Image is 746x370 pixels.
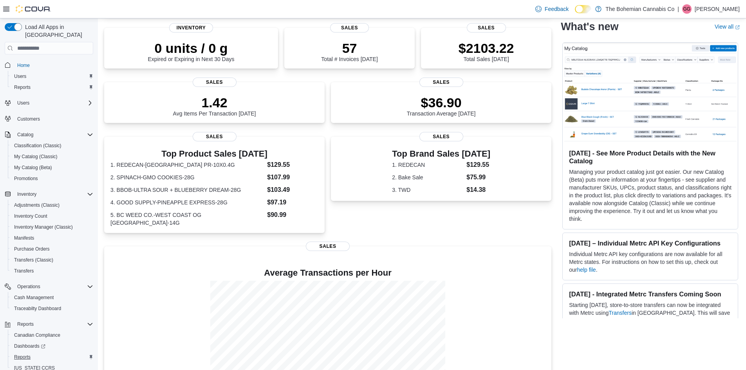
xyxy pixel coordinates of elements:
[14,98,93,108] span: Users
[14,143,61,149] span: Classification (Classic)
[11,266,37,276] a: Transfers
[695,4,740,14] p: [PERSON_NAME]
[14,235,34,241] span: Manifests
[17,62,30,69] span: Home
[735,25,740,29] svg: External link
[110,199,264,206] dt: 4. GOOD SUPPLY-PINEAPPLE EXPRESS-28G
[14,305,61,312] span: Traceabilty Dashboard
[11,163,55,172] a: My Catalog (Beta)
[110,173,264,181] dt: 2. SPINACH-GMO COOKIES-28G
[14,319,93,329] span: Reports
[2,281,96,292] button: Operations
[11,244,53,254] a: Purchase Orders
[14,282,93,291] span: Operations
[11,141,93,150] span: Classification (Classic)
[545,5,569,13] span: Feedback
[407,95,476,117] div: Transaction Average [DATE]
[8,244,96,254] button: Purchase Orders
[17,191,36,197] span: Inventory
[8,341,96,352] a: Dashboards
[11,222,93,232] span: Inventory Manager (Classic)
[14,114,43,124] a: Customers
[321,40,378,56] p: 57
[14,268,34,274] span: Transfers
[8,254,96,265] button: Transfers (Classic)
[110,149,318,159] h3: Top Product Sales [DATE]
[11,174,93,183] span: Promotions
[569,290,732,298] h3: [DATE] - Integrated Metrc Transfers Coming Soon
[11,233,37,243] a: Manifests
[14,246,50,252] span: Purchase Orders
[11,293,93,302] span: Cash Management
[8,173,96,184] button: Promotions
[561,20,618,33] h2: What's new
[14,84,31,90] span: Reports
[14,190,93,199] span: Inventory
[173,95,256,117] div: Avg Items Per Transaction [DATE]
[8,71,96,82] button: Users
[2,97,96,108] button: Users
[682,4,692,14] div: Givar Gilani
[17,283,40,290] span: Operations
[392,161,463,169] dt: 1. REDECAN
[11,330,93,340] span: Canadian Compliance
[14,319,37,329] button: Reports
[11,304,93,313] span: Traceabilty Dashboard
[17,116,40,122] span: Customers
[110,268,545,278] h4: Average Transactions per Hour
[173,95,256,110] p: 1.42
[392,186,463,194] dt: 3. TWD
[8,330,96,341] button: Canadian Compliance
[11,72,93,81] span: Users
[14,164,52,171] span: My Catalog (Beta)
[459,40,514,62] div: Total Sales [DATE]
[267,173,318,182] dd: $107.99
[22,23,93,39] span: Load All Apps in [GEOGRAPHIC_DATA]
[11,304,64,313] a: Traceabilty Dashboard
[11,293,57,302] a: Cash Management
[419,78,463,87] span: Sales
[193,132,237,141] span: Sales
[306,242,350,251] span: Sales
[11,244,93,254] span: Purchase Orders
[569,168,732,223] p: Managing your product catalog just got easier. Our new Catalog (Beta) puts more information at yo...
[11,152,61,161] a: My Catalog (Classic)
[609,310,632,316] a: Transfers
[17,100,29,106] span: Users
[14,354,31,360] span: Reports
[110,161,264,169] dt: 1. REDECAN-[GEOGRAPHIC_DATA] PR-10X0.4G
[17,132,33,138] span: Catalog
[8,303,96,314] button: Traceabilty Dashboard
[11,83,93,92] span: Reports
[11,233,93,243] span: Manifests
[466,173,490,182] dd: $75.99
[11,211,51,221] a: Inventory Count
[11,222,76,232] a: Inventory Manager (Classic)
[110,211,264,227] dt: 5. BC WEED CO.-WEST COAST OG [GEOGRAPHIC_DATA]-14G
[419,132,463,141] span: Sales
[169,23,213,32] span: Inventory
[683,4,691,14] span: GG
[8,162,96,173] button: My Catalog (Beta)
[11,255,56,265] a: Transfers (Classic)
[2,59,96,70] button: Home
[11,83,34,92] a: Reports
[575,5,591,13] input: Dark Mode
[8,233,96,244] button: Manifests
[11,341,49,351] a: Dashboards
[11,352,93,362] span: Reports
[267,198,318,207] dd: $97.19
[8,82,96,93] button: Reports
[467,23,506,32] span: Sales
[14,175,38,182] span: Promotions
[14,202,60,208] span: Adjustments (Classic)
[11,255,93,265] span: Transfers (Classic)
[11,200,93,210] span: Adjustments (Classic)
[466,160,490,170] dd: $129.55
[110,186,264,194] dt: 3. BBOB-ULTRA SOUR + BLUEBERRY DREAM-28G
[8,292,96,303] button: Cash Management
[2,319,96,330] button: Reports
[14,332,60,338] span: Canadian Compliance
[14,190,40,199] button: Inventory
